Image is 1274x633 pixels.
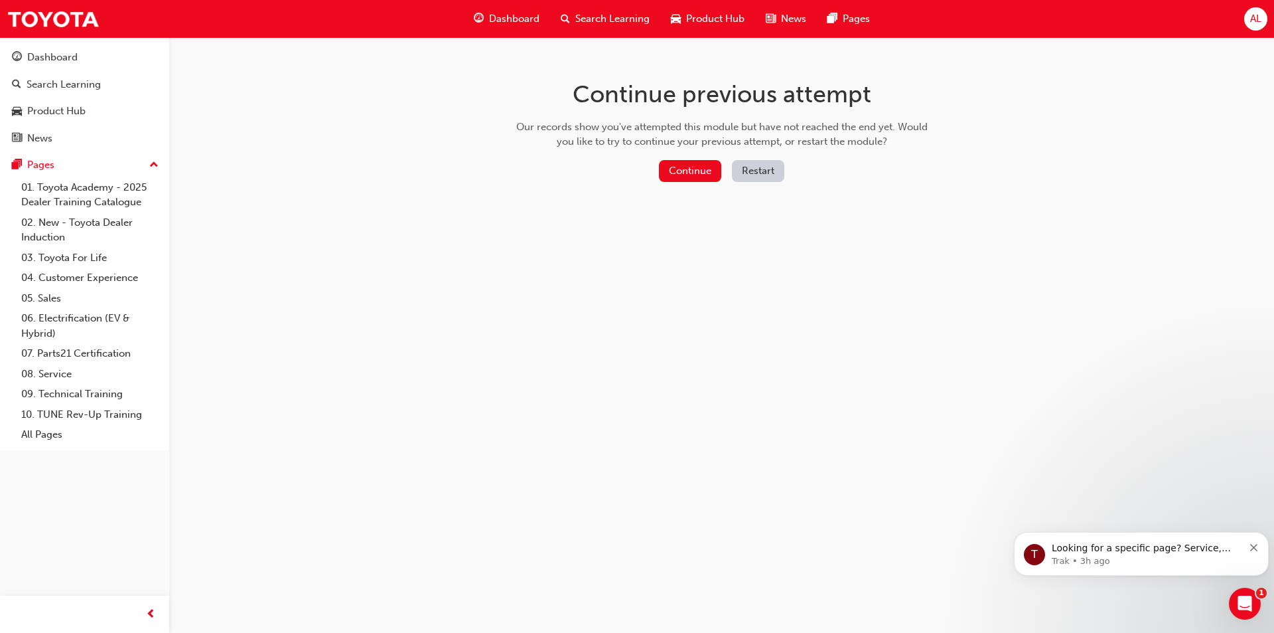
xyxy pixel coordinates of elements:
a: 04. Customer Experience [16,268,164,288]
a: Dashboard [5,45,164,70]
span: News [781,11,806,27]
a: 07. Parts21 Certification [16,343,164,364]
a: Search Learning [5,72,164,97]
a: Product Hub [5,99,164,124]
a: 01. Toyota Academy - 2025 Dealer Training Catalogue [16,177,164,213]
span: guage-icon [474,11,484,27]
a: guage-iconDashboard [463,5,550,33]
a: All Pages [16,424,164,445]
button: DashboardSearch LearningProduct HubNews [5,43,164,153]
span: search-icon [561,11,570,27]
div: Product Hub [27,104,86,119]
span: Pages [843,11,870,27]
a: pages-iconPages [817,5,881,33]
span: AL [1250,11,1261,27]
span: up-icon [149,157,159,174]
span: pages-icon [827,11,837,27]
span: Dashboard [489,11,539,27]
span: 1 [1256,588,1267,598]
a: search-iconSearch Learning [550,5,660,33]
a: 06. Electrification (EV & Hybrid) [16,308,164,343]
span: guage-icon [12,52,22,64]
button: AL [1244,7,1267,31]
span: car-icon [12,106,22,118]
span: news-icon [766,11,776,27]
h1: Continue previous attempt [512,80,932,109]
span: Product Hub [686,11,744,27]
div: Our records show you've attempted this module but have not reached the end yet. Would you like to... [512,120,932,149]
a: car-iconProduct Hub [660,5,755,33]
div: Pages [27,157,54,173]
span: car-icon [671,11,681,27]
button: Continue [659,160,721,182]
a: 08. Service [16,364,164,385]
span: prev-icon [146,606,156,623]
button: Restart [732,160,784,182]
a: 05. Sales [16,288,164,309]
img: Trak [7,4,100,34]
a: 03. Toyota For Life [16,248,164,268]
span: pages-icon [12,159,22,171]
button: Pages [5,153,164,177]
span: search-icon [12,79,21,91]
a: 10. TUNE Rev-Up Training [16,405,164,425]
div: Dashboard [27,50,78,65]
a: News [5,126,164,151]
div: Search Learning [27,77,101,92]
span: news-icon [12,133,22,145]
iframe: Intercom notifications message [1009,504,1274,597]
a: 09. Technical Training [16,384,164,405]
div: News [27,131,52,146]
a: news-iconNews [755,5,817,33]
iframe: Intercom live chat [1229,588,1261,620]
span: Search Learning [575,11,650,27]
a: 02. New - Toyota Dealer Induction [16,213,164,248]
